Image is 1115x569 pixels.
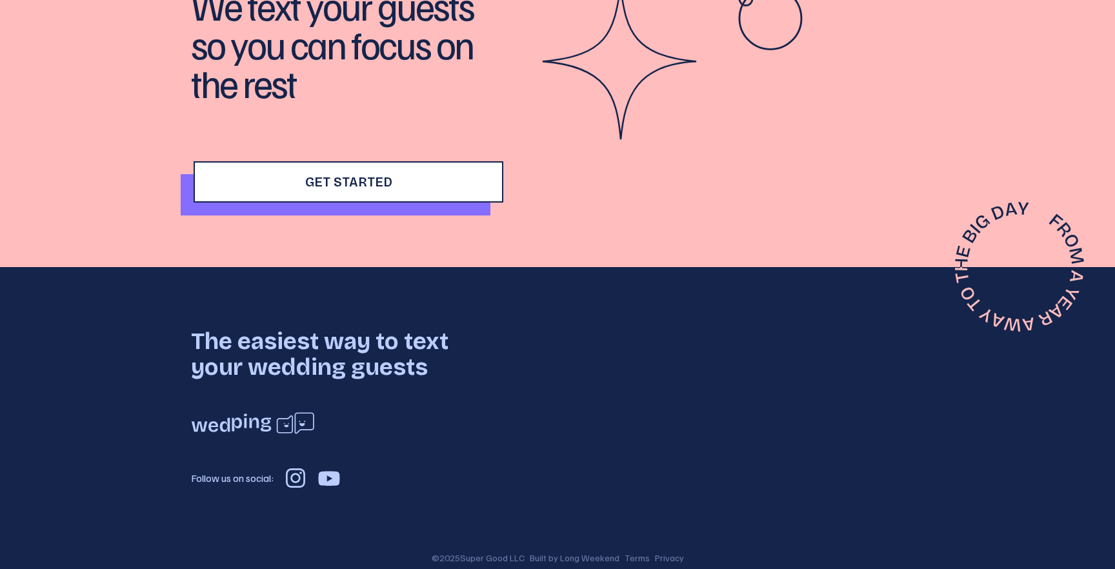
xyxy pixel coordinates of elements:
[432,552,525,564] p: © 2025 Super Good LLC
[191,470,274,486] p: Follow us on social:
[625,552,650,564] button: Terms
[305,174,392,190] span: Get Started
[191,329,501,381] h1: The easiest way to text your wedding guests
[194,161,503,203] button: Get Started
[530,552,619,564] a: Built by Long Weekend
[655,552,684,564] button: Privacy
